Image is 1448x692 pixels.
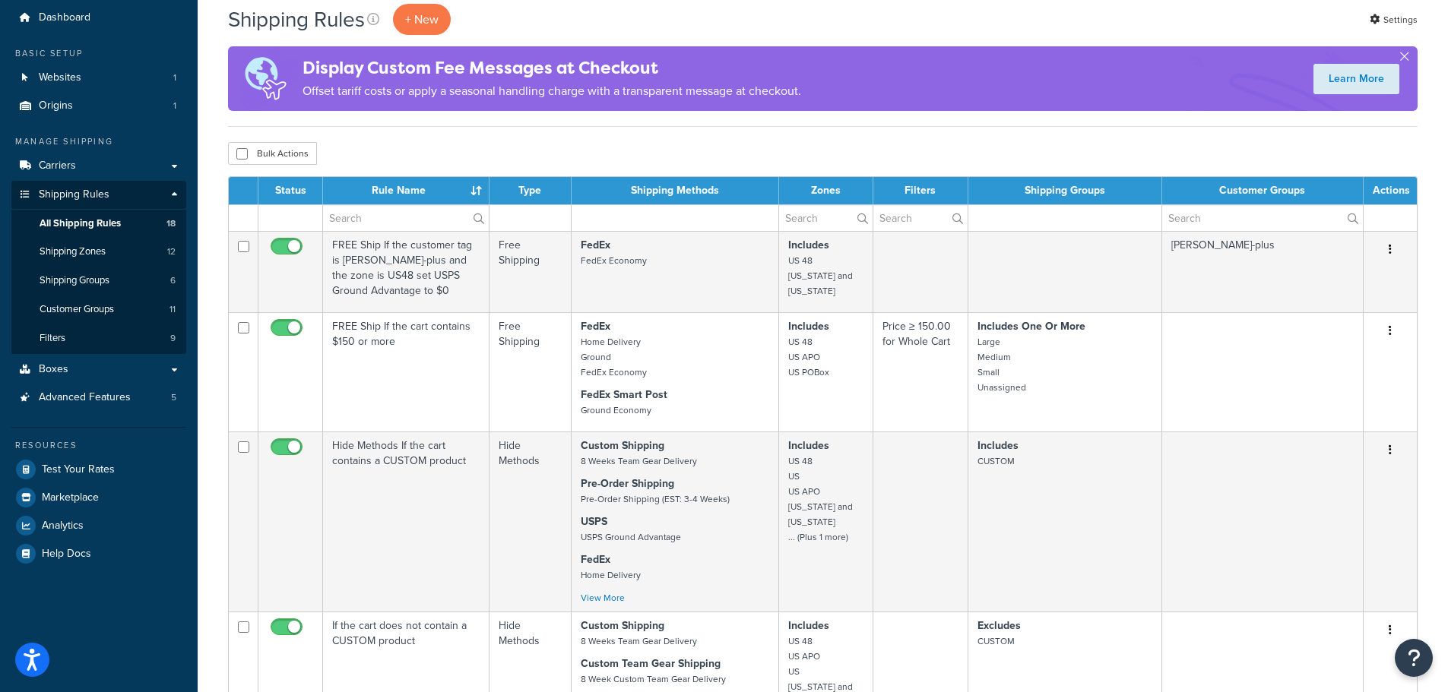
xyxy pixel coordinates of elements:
th: Actions [1364,177,1417,204]
td: FREE Ship If the customer tag is [PERSON_NAME]-plus and the zone is US48 set USPS Ground Advantag... [323,231,490,312]
small: 8 Weeks Team Gear Delivery [581,454,697,468]
span: Shipping Groups [40,274,109,287]
small: 8 Weeks Team Gear Delivery [581,634,697,648]
a: Customer Groups 11 [11,295,186,324]
th: Shipping Groups [968,177,1162,204]
span: Origins [39,100,73,112]
th: Customer Groups [1162,177,1364,204]
strong: FedEx [581,237,610,253]
td: Hide Methods [490,431,572,611]
input: Search [873,205,968,231]
small: Ground Economy [581,403,651,417]
a: Settings [1370,9,1418,30]
input: Search [779,205,873,231]
strong: Pre-Order Shipping [581,476,674,491]
li: Shipping Zones [11,238,186,266]
li: All Shipping Rules [11,210,186,238]
th: Shipping Methods [572,177,779,204]
a: Test Your Rates [11,456,186,483]
strong: Includes [788,438,829,453]
span: 1 [173,100,176,112]
a: Learn More [1313,64,1399,94]
strong: Custom Shipping [581,438,664,453]
h4: Display Custom Fee Messages at Checkout [303,55,801,81]
a: Analytics [11,512,186,539]
th: Type [490,177,572,204]
td: Hide Methods If the cart contains a CUSTOM product [323,431,490,611]
input: Search [323,205,489,231]
small: US 48 US US APO [US_STATE] and [US_STATE] ... (Plus 1 more) [788,454,853,544]
strong: FedEx Smart Post [581,387,667,403]
span: All Shipping Rules [40,217,121,230]
a: Origins 1 [11,92,186,120]
a: Shipping Rules [11,181,186,209]
th: Zones [779,177,873,204]
span: Test Your Rates [42,463,115,476]
span: 5 [171,391,176,404]
small: Large Medium Small Unassigned [977,335,1026,394]
a: Shipping Zones 12 [11,238,186,266]
small: 8 Week Custom Team Gear Delivery [581,672,726,686]
li: Shipping Groups [11,267,186,295]
li: Boxes [11,355,186,384]
td: FREE Ship If the cart contains $150 or more [323,312,490,431]
strong: Custom Shipping [581,618,664,634]
small: Pre-Order Shipping (EST: 3-4 Weeks) [581,492,730,506]
span: 1 [173,71,176,84]
td: Free Shipping [490,231,572,312]
span: Dashboard [39,11,90,24]
a: Websites 1 [11,64,186,92]
p: + New [393,4,451,35]
strong: Includes [788,318,829,334]
li: Filters [11,324,186,352]
a: Shipping Groups 6 [11,267,186,295]
strong: FedEx [581,551,610,567]
td: Price ≥ 150.00 for Whole Cart [873,312,968,431]
span: Help Docs [42,548,91,561]
strong: Includes [788,618,829,634]
p: Offset tariff costs or apply a seasonal handling charge with a transparent message at checkout. [303,81,801,102]
li: Shipping Rules [11,181,186,354]
span: 18 [166,217,176,230]
th: Status [258,177,323,204]
div: Basic Setup [11,47,186,60]
a: Filters 9 [11,324,186,352]
li: Websites [11,64,186,92]
small: FedEx Economy [581,254,647,267]
span: Analytics [42,520,84,532]
strong: Includes [788,237,829,253]
a: Help Docs [11,540,186,567]
strong: USPS [581,513,607,529]
span: Websites [39,71,81,84]
span: Shipping Rules [39,188,109,201]
span: Boxes [39,363,68,376]
button: Bulk Actions [228,142,317,165]
small: CUSTOM [977,634,1015,648]
a: Dashboard [11,4,186,32]
small: CUSTOM [977,454,1015,468]
strong: Includes One Or More [977,318,1085,334]
a: Marketplace [11,484,186,511]
small: USPS Ground Advantage [581,530,681,544]
a: Carriers [11,152,186,180]
input: Search [1162,205,1363,231]
button: Open Resource Center [1395,639,1433,677]
th: Rule Name : activate to sort column ascending [323,177,490,204]
a: All Shipping Rules 18 [11,210,186,238]
div: Manage Shipping [11,135,186,148]
small: Home Delivery Ground FedEx Economy [581,335,647,379]
span: Advanced Features [39,391,131,404]
span: 11 [170,303,176,316]
li: Origins [11,92,186,120]
strong: Custom Team Gear Shipping [581,656,721,671]
small: US 48 [US_STATE] and [US_STATE] [788,254,853,298]
span: Customer Groups [40,303,114,316]
strong: Includes [977,438,1019,453]
td: [PERSON_NAME]-plus [1162,231,1364,312]
span: Shipping Zones [40,245,106,258]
